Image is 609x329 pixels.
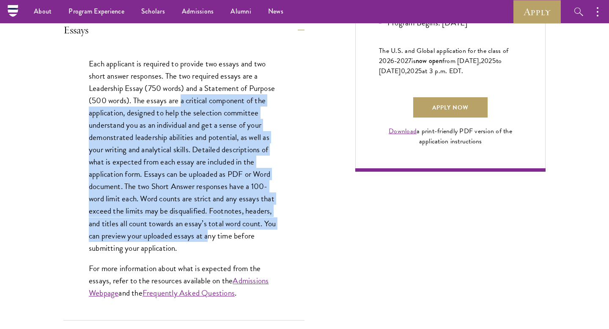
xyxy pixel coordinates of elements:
a: Apply Now [413,97,488,118]
span: 202 [407,66,418,76]
span: from [DATE], [442,56,481,66]
span: is [411,56,416,66]
a: Download [389,126,417,136]
span: -202 [394,56,408,66]
p: For more information about what is expected from the essays, refer to the resources available on ... [89,262,279,299]
span: 6 [390,56,394,66]
button: Essays [63,20,304,40]
span: now open [416,56,442,66]
span: 0 [401,66,405,76]
span: 7 [408,56,411,66]
a: Frequently Asked Questions [143,287,235,299]
div: a print-friendly PDF version of the application instructions [379,126,522,146]
a: Admissions Webpage [89,274,269,299]
span: 5 [492,56,496,66]
span: to [DATE] [379,56,502,76]
span: , [405,66,407,76]
span: 5 [418,66,422,76]
span: at 3 p.m. EDT. [422,66,464,76]
p: Each applicant is required to provide two essays and two short answer responses. The two required... [89,58,279,254]
span: 202 [481,56,492,66]
span: The U.S. and Global application for the class of 202 [379,46,508,66]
